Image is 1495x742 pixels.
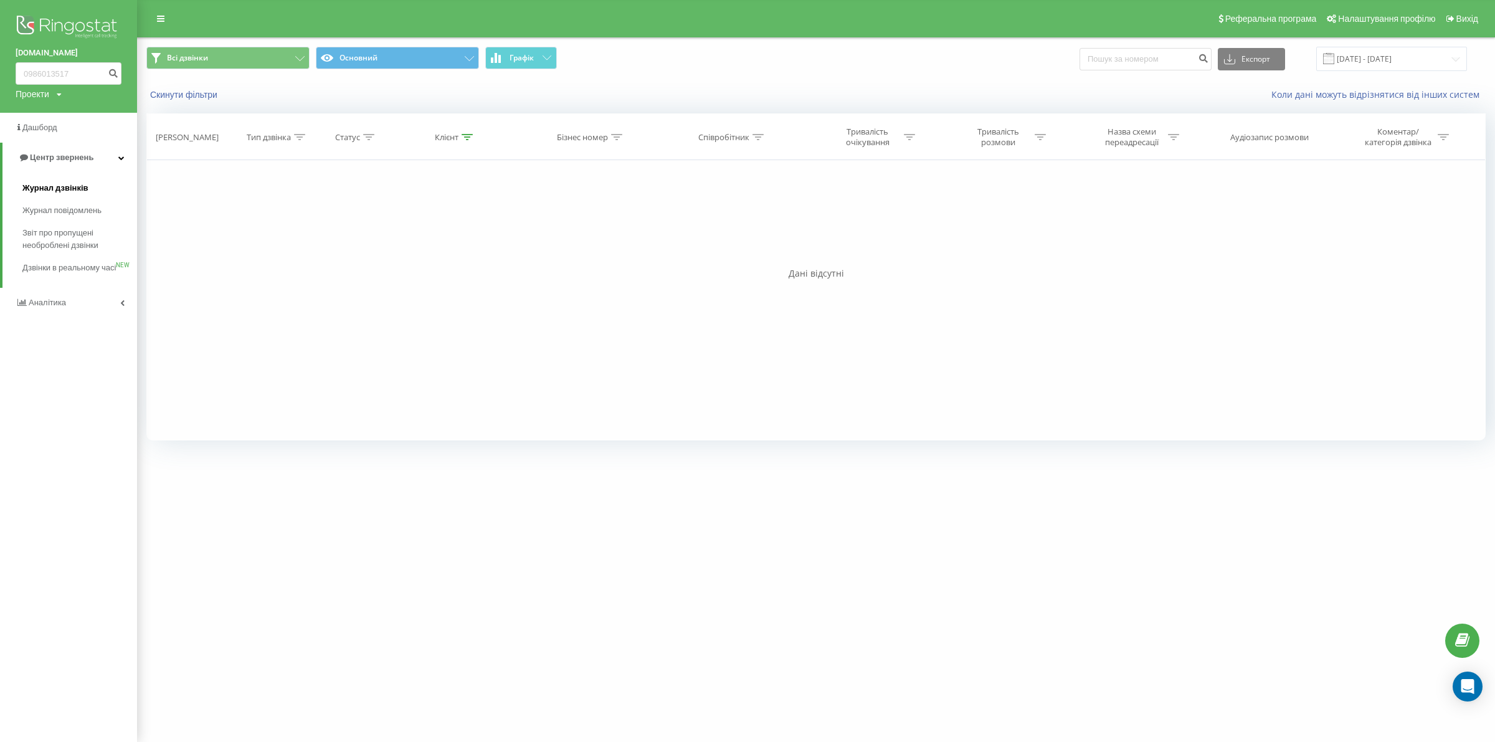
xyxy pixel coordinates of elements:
a: Дзвінки в реальному часіNEW [22,257,137,279]
div: Бізнес номер [557,132,608,143]
div: Проекти [16,88,49,100]
input: Пошук за номером [16,62,121,85]
div: Дані відсутні [146,267,1486,280]
span: Всі дзвінки [167,53,208,63]
button: Скинути фільтри [146,89,224,100]
span: Дзвінки в реальному часі [22,262,116,274]
div: Тривалість розмови [965,126,1032,148]
a: Журнал повідомлень [22,199,137,222]
div: Клієнт [435,132,458,143]
span: Журнал повідомлень [22,204,102,217]
a: Звіт про пропущені необроблені дзвінки [22,222,137,257]
button: Графік [485,47,557,69]
a: Журнал дзвінків [22,177,137,199]
div: Аудіозапис розмови [1230,132,1309,143]
button: Експорт [1218,48,1285,70]
span: Дашборд [22,123,57,132]
span: Аналiтика [29,298,66,307]
div: Назва схеми переадресації [1098,126,1165,148]
input: Пошук за номером [1080,48,1212,70]
button: Всі дзвінки [146,47,310,69]
div: Коментар/категорія дзвінка [1362,126,1435,148]
span: Налаштування профілю [1338,14,1435,24]
div: Тривалість очікування [834,126,901,148]
div: Тип дзвінка [247,132,291,143]
img: Ringostat logo [16,12,121,44]
a: Коли дані можуть відрізнятися вiд інших систем [1271,88,1486,100]
div: Співробітник [698,132,749,143]
span: Звіт про пропущені необроблені дзвінки [22,227,131,252]
span: Журнал дзвінків [22,182,88,194]
a: [DOMAIN_NAME] [16,47,121,59]
div: Статус [335,132,360,143]
div: [PERSON_NAME] [156,132,219,143]
div: Open Intercom Messenger [1453,672,1483,702]
button: Основний [316,47,479,69]
span: Вихід [1456,14,1478,24]
span: Реферальна програма [1225,14,1317,24]
a: Центр звернень [2,143,137,173]
span: Графік [510,54,534,62]
span: Центр звернень [30,153,93,162]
